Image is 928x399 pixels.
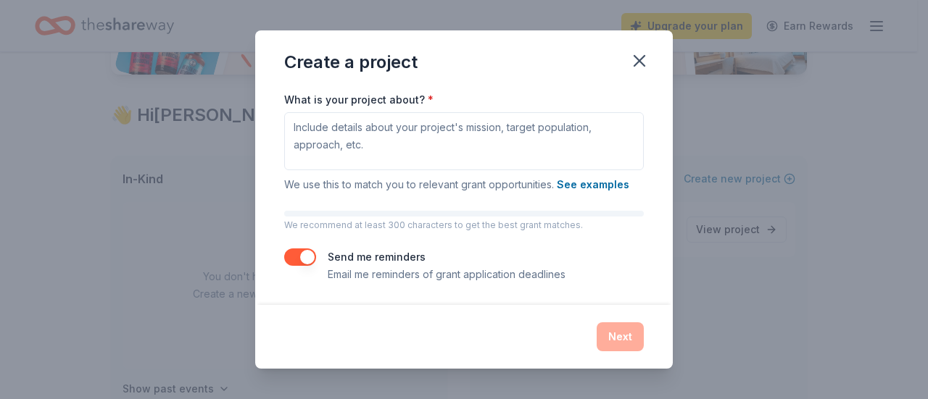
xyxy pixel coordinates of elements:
[284,51,418,74] div: Create a project
[284,178,629,190] span: We use this to match you to relevant grant opportunities.
[328,266,565,283] p: Email me reminders of grant application deadlines
[557,176,629,193] button: See examples
[328,251,426,263] label: Send me reminders
[284,93,434,107] label: What is your project about?
[284,219,644,231] p: We recommend at least 300 characters to get the best grant matches.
